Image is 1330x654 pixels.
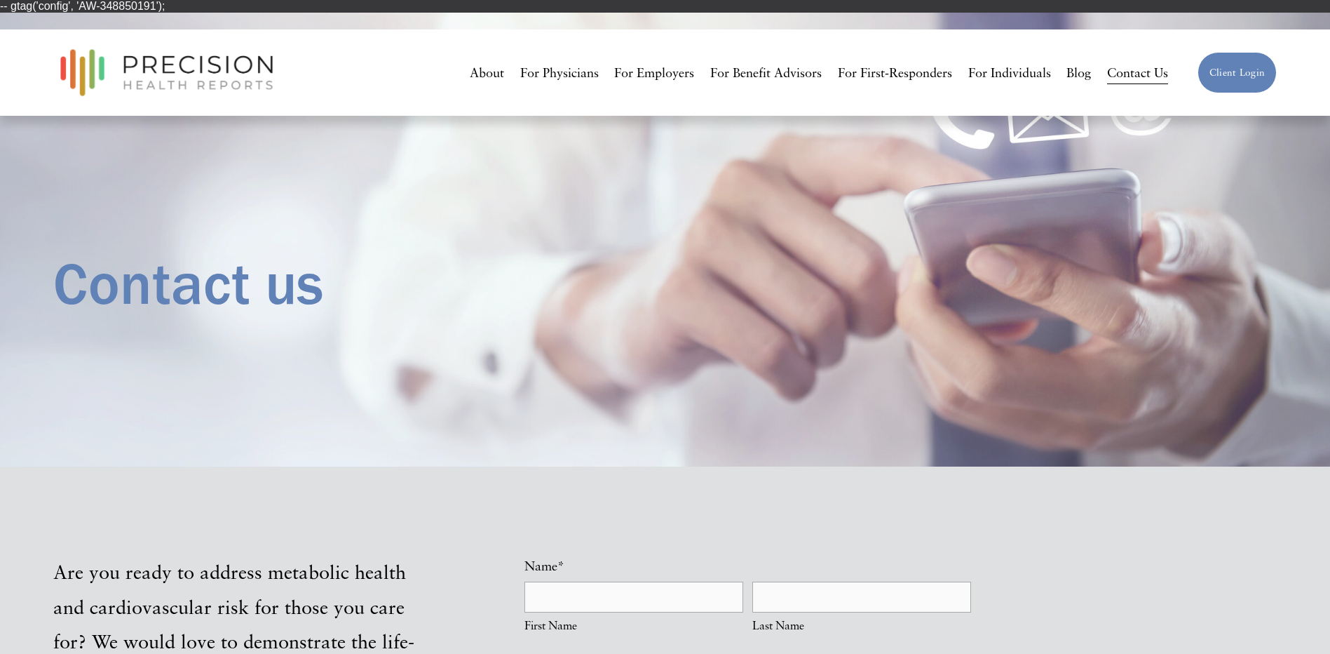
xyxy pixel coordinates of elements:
a: For First-Responders [838,60,952,86]
a: For Benefit Advisors [710,60,822,86]
span: Last Name [752,615,971,636]
input: First Name [524,582,743,613]
legend: Name [524,554,564,578]
input: Last Name [752,582,971,613]
a: Contact Us [1107,60,1168,86]
a: Blog [1066,60,1091,86]
span: First Name [524,615,743,636]
a: For Employers [614,60,694,86]
h1: Contact us [53,247,971,320]
a: For Individuals [968,60,1051,86]
a: About [470,60,504,86]
a: For Physicians [520,60,599,86]
img: Precision Health Reports [53,43,280,102]
a: Client Login [1197,52,1277,94]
